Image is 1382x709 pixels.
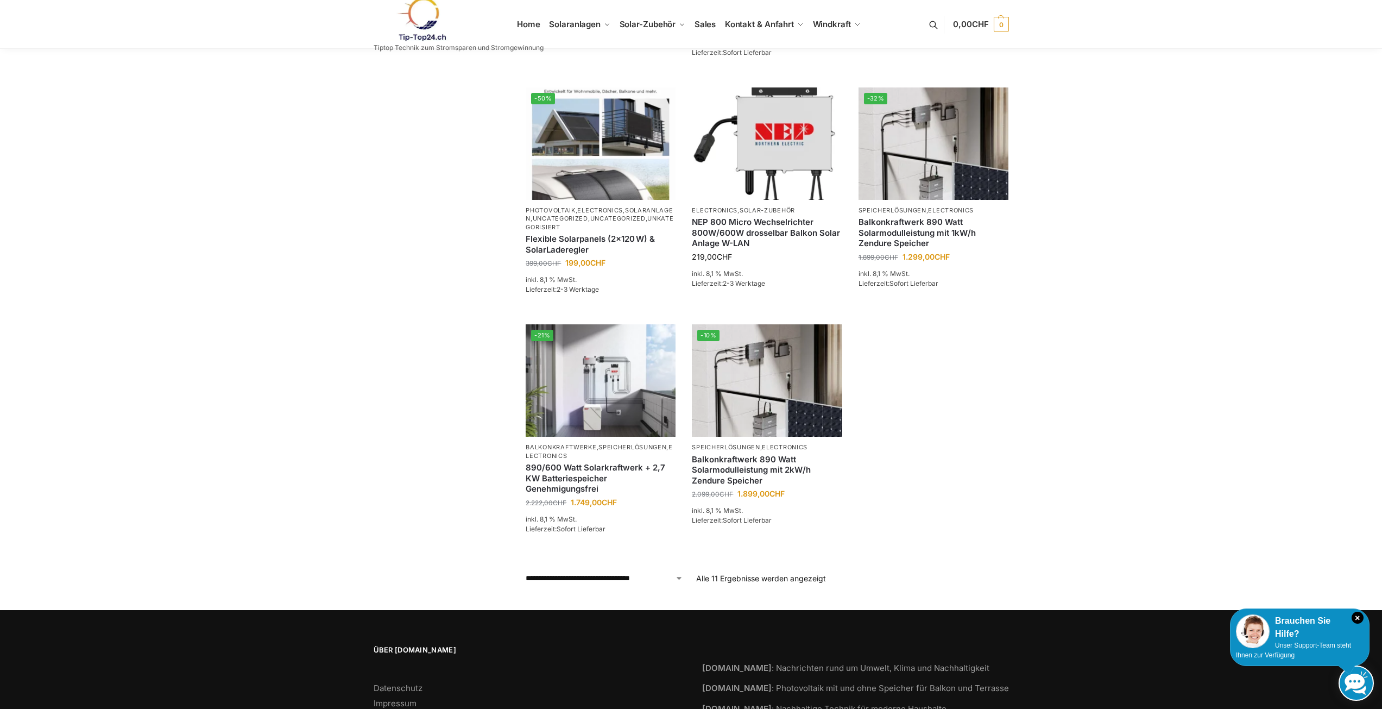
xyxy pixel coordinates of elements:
[590,258,605,267] span: CHF
[374,683,422,693] a: Datenschutz
[859,206,926,214] a: Speicherlösungen
[953,8,1008,41] a: 0,00CHF 0
[692,443,760,451] a: Speicherlösungen
[692,490,733,498] bdi: 2.099,00
[526,87,676,200] a: -50%Flexible Solar Module für Wohnmobile Camping Balkon
[740,206,795,214] a: Solar-Zubehör
[692,443,842,451] p: ,
[526,285,599,293] span: Lieferzeit:
[762,443,807,451] a: Electronics
[723,516,772,524] span: Sofort Lieferbar
[526,443,676,460] p: , ,
[620,19,676,29] span: Solar-Zubehör
[953,19,988,29] span: 0,00
[859,206,1008,215] p: ,
[526,259,561,267] bdi: 399,00
[1352,612,1364,624] i: Schließen
[702,663,772,673] strong: [DOMAIN_NAME]
[526,275,676,285] p: inkl. 8,1 % MwSt.
[935,252,950,261] span: CHF
[695,19,716,29] span: Sales
[702,663,989,673] a: [DOMAIN_NAME]: Nachrichten rund um Umwelt, Klima und Nachhaltigkeit
[692,48,772,57] span: Lieferzeit:
[526,443,673,459] a: Electronics
[526,499,566,507] bdi: 2.222,00
[526,462,676,494] a: 890/600 Watt Solarkraftwerk + 2,7 KW Batteriespeicher Genehmigungsfrei
[692,269,842,279] p: inkl. 8,1 % MwSt.
[972,19,989,29] span: CHF
[859,279,938,287] span: Lieferzeit:
[994,17,1009,32] span: 0
[374,698,417,708] a: Impressum
[598,443,666,451] a: Speicherlösungen
[526,234,676,255] a: Flexible Solarpanels (2×120 W) & SolarLaderegler
[526,206,575,214] a: Photovoltaik
[1236,642,1351,659] span: Unser Support-Team steht Ihnen zur Verfügung
[692,506,842,516] p: inkl. 8,1 % MwSt.
[702,683,772,693] strong: [DOMAIN_NAME]
[769,489,785,498] span: CHF
[526,515,676,524] p: inkl. 8,1 % MwSt.
[549,19,601,29] span: Solaranlagen
[702,683,1009,693] a: [DOMAIN_NAME]: Photovoltaik mit und ohne Speicher für Balkon und Terrasse
[859,87,1008,200] a: -32%Balkonkraftwerk 890 Watt Solarmodulleistung mit 1kW/h Zendure Speicher
[692,206,842,215] p: ,
[813,19,851,29] span: Windkraft
[571,498,617,507] bdi: 1.749,00
[557,525,605,533] span: Sofort Lieferbar
[692,324,842,437] img: Balkonkraftwerk 890 Watt Solarmodulleistung mit 2kW/h Zendure Speicher
[692,279,765,287] span: Lieferzeit:
[526,206,676,231] p: , , , , ,
[859,87,1008,200] img: Balkonkraftwerk 890 Watt Solarmodulleistung mit 1kW/h Zendure Speicher
[590,215,646,222] a: Uncategorized
[374,45,544,51] p: Tiptop Technik zum Stromsparen und Stromgewinnung
[547,259,561,267] span: CHF
[692,87,842,200] img: NEP 800 Drosselbar auf 600 Watt
[692,324,842,437] a: -10%Balkonkraftwerk 890 Watt Solarmodulleistung mit 2kW/h Zendure Speicher
[526,87,676,200] img: Flexible Solar Module für Wohnmobile Camping Balkon
[723,279,765,287] span: 2-3 Werktage
[526,215,673,230] a: Unkategorisiert
[692,206,737,214] a: Electronics
[717,252,732,261] span: CHF
[692,516,772,524] span: Lieferzeit:
[526,443,596,451] a: Balkonkraftwerke
[720,490,733,498] span: CHF
[859,253,898,261] bdi: 1.899,00
[1236,614,1364,641] div: Brauchen Sie Hilfe?
[725,19,794,29] span: Kontakt & Anfahrt
[859,217,1008,249] a: Balkonkraftwerk 890 Watt Solarmodulleistung mit 1kW/h Zendure Speicher
[928,206,974,214] a: Electronics
[553,499,566,507] span: CHF
[577,206,623,214] a: Electronics
[692,454,842,486] a: Balkonkraftwerk 890 Watt Solarmodulleistung mit 2kW/h Zendure Speicher
[1236,614,1270,648] img: Customer service
[602,498,617,507] span: CHF
[526,525,605,533] span: Lieferzeit:
[696,573,826,584] p: Alle 11 Ergebnisse werden angezeigt
[557,285,599,293] span: 2-3 Werktage
[692,252,732,261] bdi: 219,00
[374,645,680,656] span: Über [DOMAIN_NAME]
[885,253,898,261] span: CHF
[526,573,683,584] select: Shop-Reihenfolge
[723,48,772,57] span: Sofort Lieferbar
[859,269,1008,279] p: inkl. 8,1 % MwSt.
[565,258,605,267] bdi: 199,00
[889,279,938,287] span: Sofort Lieferbar
[737,489,785,498] bdi: 1.899,00
[526,206,673,222] a: Solaranlagen
[533,215,588,222] a: Uncategorized
[903,252,950,261] bdi: 1.299,00
[526,324,676,437] a: -21%Steckerkraftwerk mit 2,7kwh-Speicher
[692,217,842,249] a: NEP 800 Micro Wechselrichter 800W/600W drosselbar Balkon Solar Anlage W-LAN
[526,324,676,437] img: Steckerkraftwerk mit 2,7kwh-Speicher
